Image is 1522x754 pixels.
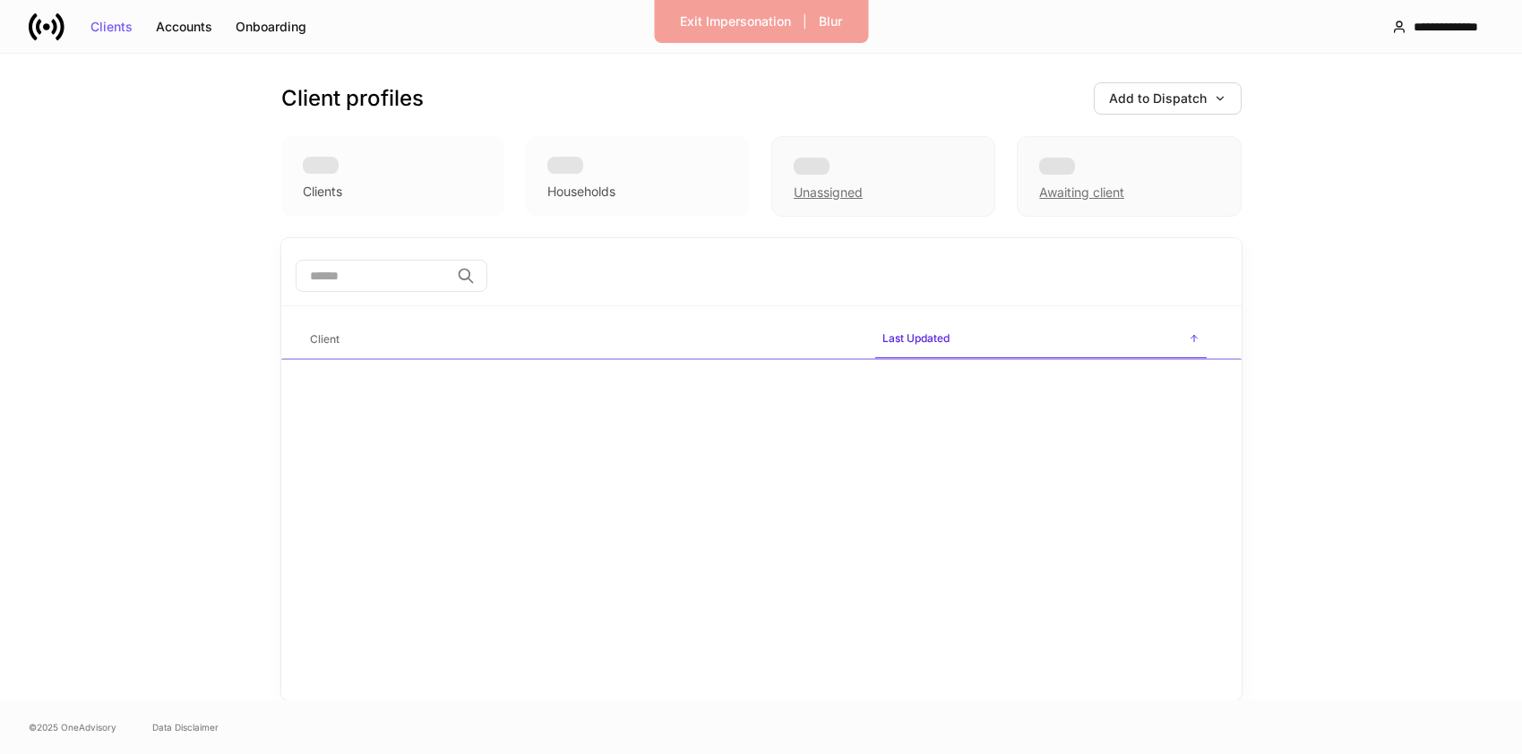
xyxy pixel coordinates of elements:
[79,13,144,41] button: Clients
[90,21,133,33] div: Clients
[224,13,318,41] button: Onboarding
[281,84,424,113] h3: Client profiles
[1039,184,1124,201] div: Awaiting client
[1017,136,1241,217] div: Awaiting client
[236,21,306,33] div: Onboarding
[303,321,861,358] span: Client
[807,7,854,36] button: Blur
[794,184,863,201] div: Unassigned
[875,321,1207,359] span: Last Updated
[303,183,342,201] div: Clients
[29,720,116,734] span: © 2025 OneAdvisory
[547,183,615,201] div: Households
[771,136,995,217] div: Unassigned
[668,7,803,36] button: Exit Impersonation
[819,15,842,28] div: Blur
[680,15,791,28] div: Exit Impersonation
[882,330,950,347] h6: Last Updated
[144,13,224,41] button: Accounts
[310,330,340,347] h6: Client
[152,720,219,734] a: Data Disclaimer
[156,21,212,33] div: Accounts
[1109,92,1226,105] div: Add to Dispatch
[1094,82,1242,115] button: Add to Dispatch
